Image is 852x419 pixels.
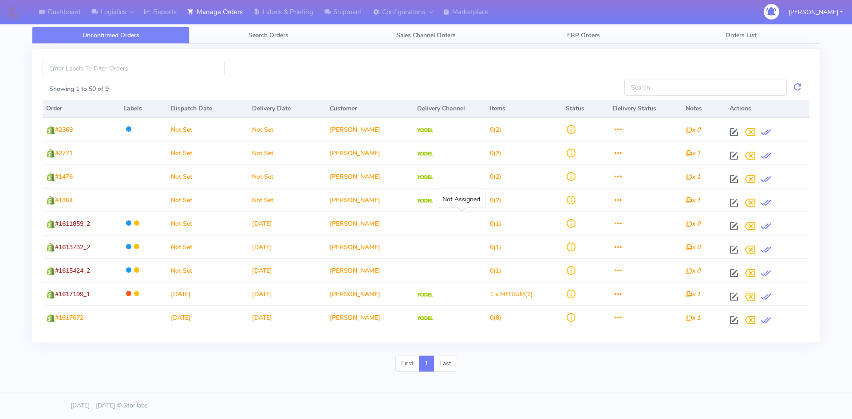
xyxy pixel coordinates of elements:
[490,219,493,228] span: 0
[726,100,809,117] th: Actions
[609,100,682,117] th: Delivery Status
[248,141,326,164] td: Not Set
[55,172,73,181] span: #1476
[43,60,225,76] input: Enter Labels To Filter Orders
[686,196,700,204] i: x 1
[326,258,414,282] td: [PERSON_NAME]
[726,31,757,39] span: Orders List
[490,149,493,157] span: 0
[417,175,433,180] img: Yodel
[167,211,249,235] td: Not Set
[782,3,849,21] button: [PERSON_NAME]
[55,125,73,134] span: #2369
[490,125,501,134] span: (2)
[490,243,493,251] span: 0
[686,219,700,228] i: x 0
[32,27,820,44] ul: Tabs
[490,266,501,275] span: (1)
[248,31,288,39] span: Search Orders
[248,117,326,141] td: Not Set
[167,117,249,141] td: Not Set
[567,31,600,39] span: ERP Orders
[167,100,249,117] th: Dispatch Date
[167,258,249,282] td: Not Set
[624,79,787,95] input: Search
[326,235,414,258] td: [PERSON_NAME]
[326,282,414,305] td: [PERSON_NAME]
[326,100,414,117] th: Customer
[248,100,326,117] th: Delivery Date
[686,266,700,275] i: x 0
[686,290,700,298] i: x 1
[43,100,120,117] th: Order
[682,100,726,117] th: Notes
[248,235,326,258] td: [DATE]
[248,164,326,188] td: Not Set
[490,290,525,298] span: 1 x MEDIUM
[167,305,249,329] td: [DATE]
[490,219,501,228] span: (1)
[55,266,90,275] span: #1615424_2
[419,356,434,372] a: 1
[326,117,414,141] td: [PERSON_NAME]
[437,191,485,208] div: Not Assigned
[686,125,700,134] i: x 0
[248,258,326,282] td: [DATE]
[248,188,326,211] td: Not Set
[486,100,562,117] th: Items
[686,149,700,157] i: x 1
[326,305,414,329] td: [PERSON_NAME]
[417,128,433,133] img: Yodel
[167,188,249,211] td: Not Set
[396,31,456,39] span: Sales Channel Orders
[248,282,326,305] td: [DATE]
[490,125,493,134] span: 0
[686,313,700,322] i: x 1
[490,266,493,275] span: 0
[55,149,73,157] span: #2771
[326,164,414,188] td: [PERSON_NAME]
[490,172,501,181] span: (2)
[490,290,533,298] span: (2)
[686,172,700,181] i: x 1
[326,141,414,164] td: [PERSON_NAME]
[248,305,326,329] td: [DATE]
[417,316,433,321] img: Yodel
[167,235,249,258] td: Not Set
[49,84,109,94] label: Showing 1 to 50 of 9
[417,293,433,297] img: Yodel
[490,172,493,181] span: 0
[326,188,414,211] td: [PERSON_NAME]
[248,211,326,235] td: [DATE]
[490,313,501,322] span: (8)
[490,196,493,204] span: 0
[167,282,249,305] td: [DATE]
[414,100,486,117] th: Delivery Channel
[120,100,167,117] th: Labels
[55,313,83,322] span: #1617672
[55,219,90,228] span: #1611859_2
[562,100,609,117] th: Status
[490,196,501,204] span: (2)
[417,152,433,156] img: Yodel
[490,149,501,157] span: (2)
[55,243,90,251] span: #1613732_2
[55,290,90,298] span: #1617199_1
[55,196,73,204] span: #1364
[490,313,493,322] span: 0
[326,211,414,235] td: [PERSON_NAME]
[83,31,139,39] span: Unconfirmed Orders
[167,141,249,164] td: Not Set
[417,199,433,203] img: Yodel
[167,164,249,188] td: Not Set
[686,243,700,251] i: x 0
[490,243,501,251] span: (1)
